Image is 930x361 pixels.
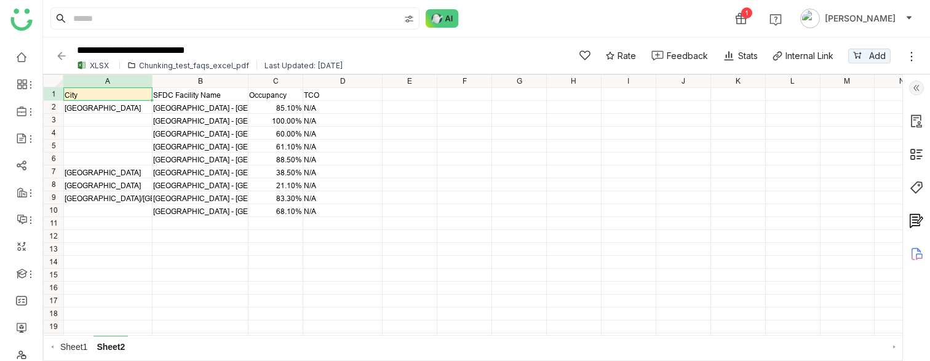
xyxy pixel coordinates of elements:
[785,49,833,62] div: Internal Link
[139,61,249,70] div: Chunking_test_faqs_excel_pdf
[127,61,136,69] img: folder.svg
[618,49,636,62] span: Rate
[426,9,459,28] img: ask-buddy-normal.svg
[57,336,90,357] span: Sheet1
[651,50,664,61] img: feedback-1.svg
[77,60,87,70] img: xlsx.svg
[10,9,33,31] img: logo
[723,49,758,62] div: Stats
[55,50,68,62] img: back
[667,49,708,62] div: Feedback
[769,14,782,26] img: help.svg
[404,14,414,24] img: search-type.svg
[90,61,109,70] div: XLSX
[723,50,735,62] img: stats.svg
[741,7,752,18] div: 1
[800,9,820,28] img: avatar
[798,9,915,28] button: [PERSON_NAME]
[869,49,886,63] span: Add
[93,336,128,357] span: Sheet2
[848,49,891,63] button: Add
[264,61,343,70] div: Last Updated: [DATE]
[825,12,896,25] span: [PERSON_NAME]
